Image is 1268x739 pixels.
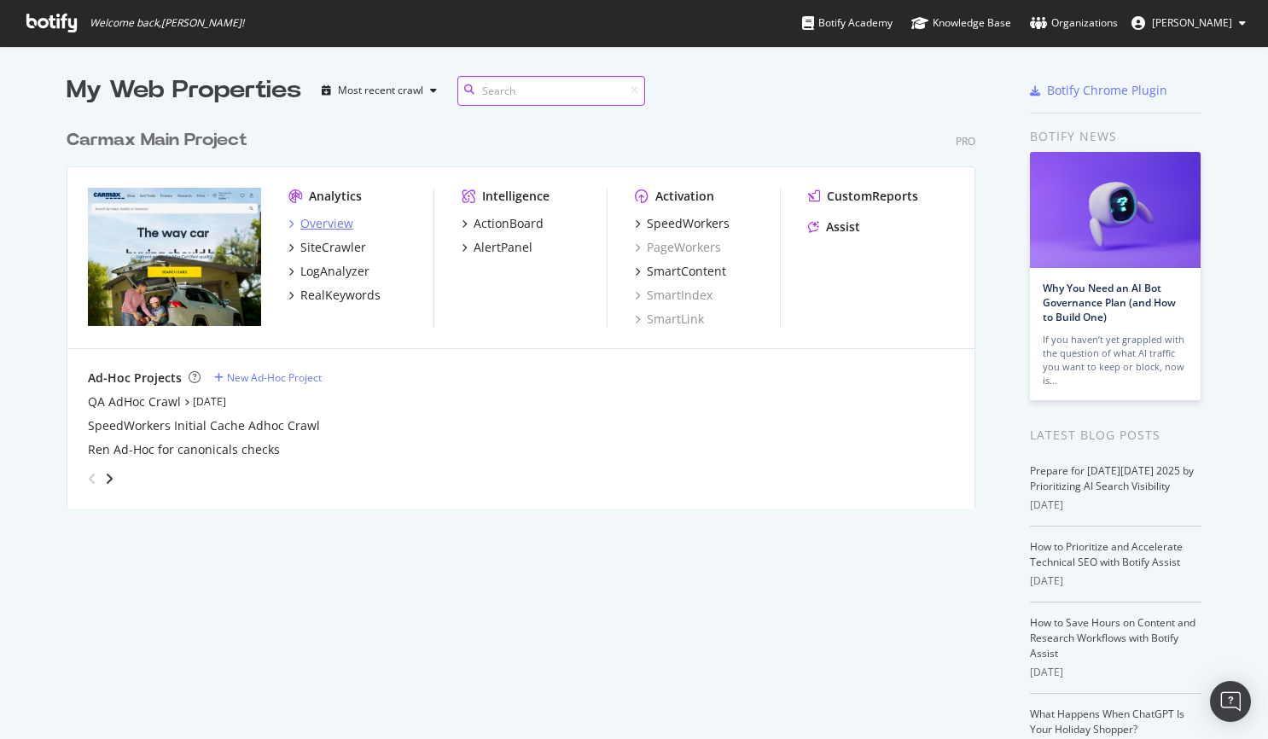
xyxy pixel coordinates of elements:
span: Allison Oxenreiter [1152,15,1232,30]
a: Botify Chrome Plugin [1030,82,1167,99]
a: SpeedWorkers [635,215,730,232]
a: LogAnalyzer [288,263,369,280]
div: [DATE] [1030,665,1201,680]
div: New Ad-Hoc Project [227,370,322,385]
div: Assist [826,218,860,236]
a: How to Save Hours on Content and Research Workflows with Botify Assist [1030,615,1195,660]
a: What Happens When ChatGPT Is Your Holiday Shopper? [1030,707,1184,736]
span: Welcome back, [PERSON_NAME] ! [90,16,244,30]
button: [PERSON_NAME] [1118,9,1259,37]
div: Analytics [309,188,362,205]
div: angle-left [81,465,103,492]
div: Knowledge Base [911,15,1011,32]
div: angle-right [103,470,115,487]
div: LogAnalyzer [300,263,369,280]
div: SpeedWorkers [647,215,730,232]
div: Organizations [1030,15,1118,32]
img: Why You Need an AI Bot Governance Plan (and How to Build One) [1030,152,1201,268]
a: Carmax Main Project [67,128,254,153]
a: Ren Ad-Hoc for canonicals checks [88,441,280,458]
div: Overview [300,215,353,232]
div: ActionBoard [474,215,544,232]
a: Assist [808,218,860,236]
a: SiteCrawler [288,239,366,256]
div: Pro [956,134,975,148]
div: CustomReports [827,188,918,205]
button: Most recent crawl [315,77,444,104]
a: SmartContent [635,263,726,280]
div: Most recent crawl [338,85,423,96]
div: AlertPanel [474,239,532,256]
div: SiteCrawler [300,239,366,256]
a: AlertPanel [462,239,532,256]
div: SmartContent [647,263,726,280]
a: Why You Need an AI Bot Governance Plan (and How to Build One) [1043,281,1176,324]
div: Intelligence [482,188,550,205]
a: New Ad-Hoc Project [214,370,322,385]
div: If you haven’t yet grappled with the question of what AI traffic you want to keep or block, now is… [1043,333,1188,387]
a: SmartLink [635,311,704,328]
div: RealKeywords [300,287,381,304]
div: Latest Blog Posts [1030,426,1201,445]
div: Ad-Hoc Projects [88,369,182,387]
a: QA AdHoc Crawl [88,393,181,410]
a: [DATE] [193,394,226,409]
input: Search [457,76,645,106]
a: SmartIndex [635,287,713,304]
div: Botify news [1030,127,1201,146]
a: PageWorkers [635,239,721,256]
a: RealKeywords [288,287,381,304]
a: CustomReports [808,188,918,205]
a: ActionBoard [462,215,544,232]
div: Botify Academy [802,15,893,32]
div: Botify Chrome Plugin [1047,82,1167,99]
div: grid [67,108,989,509]
div: Activation [655,188,714,205]
div: My Web Properties [67,73,301,108]
a: How to Prioritize and Accelerate Technical SEO with Botify Assist [1030,539,1183,569]
div: [DATE] [1030,573,1201,589]
a: Prepare for [DATE][DATE] 2025 by Prioritizing AI Search Visibility [1030,463,1194,493]
div: [DATE] [1030,498,1201,513]
div: Open Intercom Messenger [1210,681,1251,722]
div: Carmax Main Project [67,128,247,153]
img: carmax.com [88,188,261,326]
a: SpeedWorkers Initial Cache Adhoc Crawl [88,417,320,434]
a: Overview [288,215,353,232]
